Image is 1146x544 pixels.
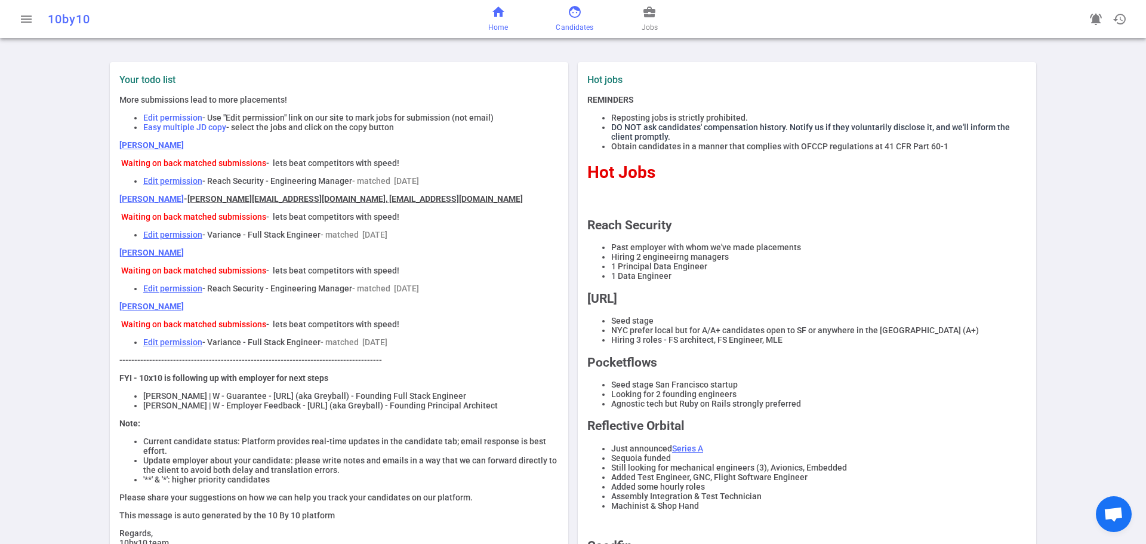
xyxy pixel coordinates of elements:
[1089,12,1103,26] span: notifications_active
[611,399,1027,408] li: Agnostic tech but Ruby on Rails strongly preferred
[266,158,399,168] span: - lets beat competitors with speed!
[143,284,202,293] a: Edit permission
[202,113,494,122] span: - Use "Edit permission" link on our site to mark jobs for submission (not email)
[611,472,1027,482] li: Added Test Engineer, GNC, Flight Software Engineer
[611,453,1027,463] li: Sequoia funded
[352,284,419,293] span: - matched [DATE]
[119,140,184,150] a: [PERSON_NAME]
[121,266,266,275] span: Waiting on back matched submissions
[642,5,658,33] a: Jobs
[143,401,559,410] li: [PERSON_NAME] | W - Employer Feedback - [URL] (aka Greyball) - Founding Principal Architect
[143,456,559,475] li: Update employer about your candidate: please write notes and emails in a way that we can forward ...
[587,162,655,182] span: Hot Jobs
[611,242,1027,252] li: Past employer with whom we've made placements
[611,444,1027,453] li: Just announced
[121,158,266,168] span: Waiting on back matched submissions
[143,122,226,132] span: Easy multiple JD copy
[672,444,703,453] a: Series A
[488,21,508,33] span: Home
[491,5,506,19] span: home
[611,491,1027,501] li: Assembly Integration & Test Technician
[611,325,1027,335] li: NYC prefer local but for A/A+ candidates open to SF or anywhere in the [GEOGRAPHIC_DATA] (A+)
[611,113,1027,122] li: Reposting jobs is strictly prohibited.
[119,302,184,311] a: [PERSON_NAME]
[587,74,802,85] label: Hot jobs
[119,248,184,257] a: [PERSON_NAME]
[14,7,38,31] button: Open menu
[1113,12,1127,26] span: history
[556,21,593,33] span: Candidates
[119,511,559,520] p: This message is auto generated by the 10 By 10 platform
[143,437,559,456] li: Current candidate status: Platform provides real-time updates in the candidate tab; email respons...
[119,194,184,204] a: [PERSON_NAME]
[143,113,202,122] span: Edit permission
[321,230,387,239] span: - matched [DATE]
[611,482,1027,491] li: Added some hourly roles
[611,335,1027,345] li: Hiring 3 roles - FS architect, FS Engineer, MLE
[587,291,1027,306] h2: [URL]
[352,176,419,186] span: - matched [DATE]
[121,319,266,329] span: Waiting on back matched submissions
[587,95,634,105] strong: REMINDERS
[202,284,352,293] span: - Reach Security - Engineering Manager
[266,266,399,275] span: - lets beat competitors with speed!
[488,5,508,33] a: Home
[1096,496,1132,532] a: Open chat
[266,319,399,329] span: - lets beat competitors with speed!
[184,194,523,204] strong: -
[143,230,202,239] a: Edit permission
[202,230,321,239] span: - Variance - Full Stack Engineer
[587,355,1027,370] h2: Pocketflows
[642,5,657,19] span: business_center
[202,337,321,347] span: - Variance - Full Stack Engineer
[143,176,202,186] a: Edit permission
[143,337,202,347] a: Edit permission
[611,122,1010,142] span: DO NOT ask candidates' compensation history. Notify us if they voluntarily disclose it, and we'll...
[119,355,559,365] p: ----------------------------------------------------------------------------------------
[187,194,523,204] u: [PERSON_NAME][EMAIL_ADDRESS][DOMAIN_NAME], [EMAIL_ADDRESS][DOMAIN_NAME]
[611,262,1027,271] li: 1 Principal Data Engineer
[611,252,1027,262] li: Hiring 2 engineeirng managers
[321,337,387,347] span: - matched [DATE]
[611,142,1027,151] li: Obtain candidates in a manner that complies with OFCCP regulations at 41 CFR Part 60-1
[202,176,352,186] span: - Reach Security - Engineering Manager
[266,212,399,222] span: - lets beat competitors with speed!
[119,95,287,105] span: More submissions lead to more placements!
[143,391,559,401] li: [PERSON_NAME] | W - Guarantee - [URL] (aka Greyball) - Founding Full Stack Engineer
[119,493,559,502] p: Please share your suggestions on how we can help you track your candidates on our platform.
[1108,7,1132,31] button: Open history
[611,271,1027,281] li: 1 Data Engineer
[1084,7,1108,31] a: Go to see announcements
[642,21,658,33] span: Jobs
[568,5,582,19] span: face
[587,218,1027,232] h2: Reach Security
[611,501,1027,511] li: Machinist & Shop Hand
[143,475,559,484] li: '**' & '*': higher priority candidates
[611,380,1027,389] li: Seed stage San Francisco startup
[587,419,1027,433] h2: Reflective Orbital
[121,212,266,222] span: Waiting on back matched submissions
[611,316,1027,325] li: Seed stage
[119,74,559,85] label: Your todo list
[556,5,593,33] a: Candidates
[19,12,33,26] span: menu
[611,389,1027,399] li: Looking for 2 founding engineers
[611,463,1027,472] li: Still looking for mechanical engineers (3), Avionics, Embedded
[48,12,377,26] div: 10by10
[226,122,394,132] span: - select the jobs and click on the copy button
[119,419,140,428] strong: Note:
[119,373,328,383] strong: FYI - 10x10 is following up with employer for next steps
